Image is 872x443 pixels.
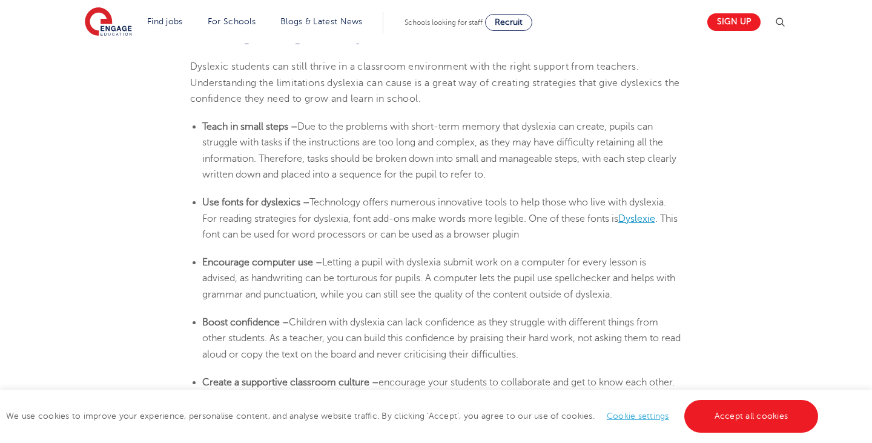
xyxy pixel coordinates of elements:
a: Blogs & Latest News [280,17,363,26]
span: . This font can be used for word processors or can be used as a browser plugin [202,213,678,240]
b: Create a supportive classroom culture – [202,377,378,388]
a: Cookie settings [607,411,669,421]
span: Recruit [495,18,523,27]
a: For Schools [208,17,256,26]
b: Use fonts for dyslexics – [202,197,309,208]
span: encourage your students to collaborate and get to know each other. This will ensure dyslexic stud... [202,377,675,404]
span: Letting a pupil with dyslexia submit work on a computer for every lesson is advised, as handwriti... [202,257,675,300]
span: Children with dyslexia can lack confidence as they struggle with different things from other stud... [202,317,681,360]
span: Due to the problems with short-term memory that dyslexia can create, pupils can struggle with tas... [202,121,676,180]
b: – [315,257,322,268]
b: Teach in small steps – [202,121,297,132]
a: Dyslexie [618,213,655,224]
img: Engage Education [85,7,132,38]
a: Find jobs [147,17,183,26]
a: Recruit [485,14,532,31]
span: We use cookies to improve your experience, personalise content, and analyse website traffic. By c... [6,411,821,421]
span: Dyslexic students can still thrive in a classroom environment with the right support from teacher... [190,61,680,104]
b: Boost confidence – [202,317,289,328]
span: Technology offers numerous innovative tools to help those who live with dyslexia. For reading str... [202,197,666,224]
span: Schools looking for staff [405,18,483,27]
a: Sign up [707,13,761,31]
b: Encourage computer use [202,257,313,268]
a: Accept all cookies [684,400,819,433]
